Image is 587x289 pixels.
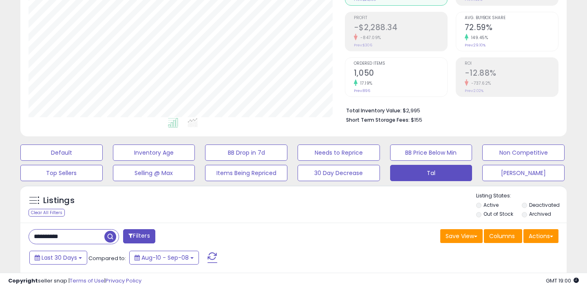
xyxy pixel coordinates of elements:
span: Columns [489,232,515,240]
h2: -12.88% [465,68,558,79]
label: Archived [529,210,551,217]
button: Actions [523,229,558,243]
button: Inventory Age [113,144,195,161]
span: Last 30 Days [42,254,77,262]
h2: 72.59% [465,23,558,34]
a: Privacy Policy [106,277,141,285]
button: 30 Day Decrease [298,165,380,181]
small: Prev: 2.02% [465,88,483,93]
h2: 1,050 [354,68,447,79]
span: Avg. Buybox Share [465,16,558,20]
label: Active [483,201,499,208]
button: BB Price Below Min [390,144,472,161]
span: Ordered Items [354,61,447,66]
label: Deactivated [529,201,560,208]
button: Tal [390,165,472,181]
li: $2,995 [346,105,552,115]
small: 17.19% [357,80,373,86]
span: ROI [465,61,558,66]
button: BB Drop in 7d [205,144,287,161]
b: Total Inventory Value: [346,107,402,114]
div: Clear All Filters [29,209,65,217]
button: Items Being Repriced [205,165,287,181]
button: Columns [484,229,522,243]
small: -737.62% [468,80,491,86]
div: Displaying 1 to 1 of 1 items [494,272,558,280]
span: 2025-10-9 19:00 GMT [546,277,579,285]
span: Aug-10 - Sep-08 [141,254,189,262]
button: Selling @ Max [113,165,195,181]
span: Profit [354,16,447,20]
span: $155 [411,116,422,124]
b: Short Term Storage Fees: [346,116,410,123]
button: Save View [440,229,483,243]
button: [PERSON_NAME] [482,165,565,181]
h5: Listings [43,195,75,206]
small: Prev: 29.10% [465,43,485,48]
button: Filters [123,229,155,243]
p: Listing States: [476,192,567,200]
span: Compared to: [88,254,126,262]
a: Terms of Use [70,277,104,285]
label: Out of Stock [483,210,513,217]
h2: -$2,288.34 [354,23,447,34]
small: Prev: 896 [354,88,370,93]
small: 149.45% [468,35,488,41]
button: Default [20,144,103,161]
button: Aug-10 - Sep-08 [129,251,199,265]
button: Top Sellers [20,165,103,181]
button: Non Competitive [482,144,565,161]
button: Last 30 Days [29,251,87,265]
small: Prev: $306 [354,43,372,48]
small: -847.09% [357,35,381,41]
div: seller snap | | [8,277,141,285]
strong: Copyright [8,277,38,285]
button: Needs to Reprice [298,144,380,161]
